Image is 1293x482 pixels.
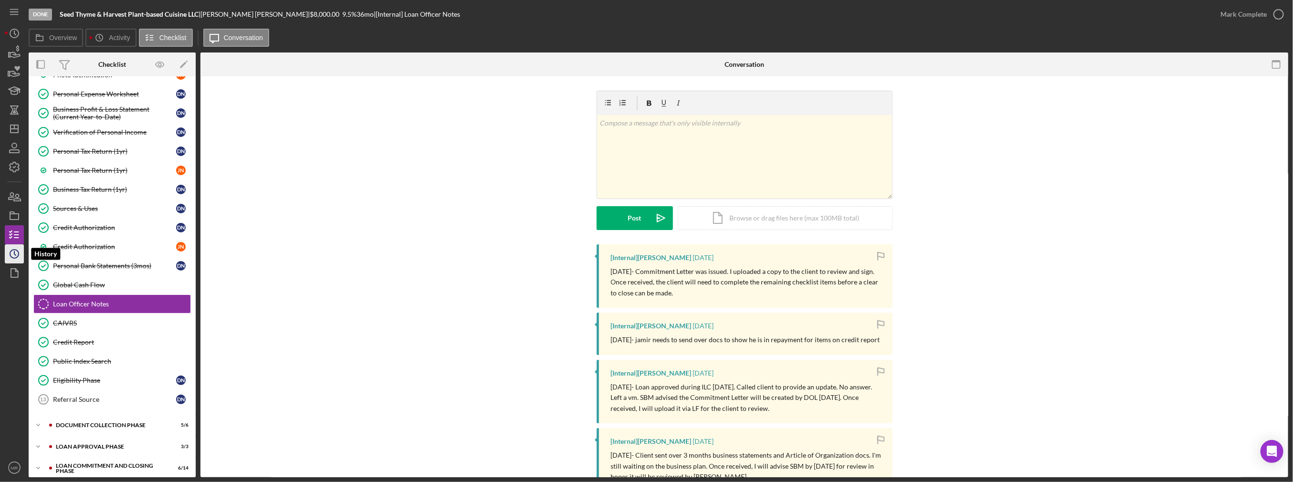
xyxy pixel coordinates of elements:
div: [PERSON_NAME] [PERSON_NAME] | [200,10,310,18]
div: Personal Bank Statements (3mos) [53,262,176,270]
div: Open Intercom Messenger [1261,440,1283,463]
a: Personal Tax Return (1yr)JN [33,161,191,180]
div: J N [176,166,186,175]
div: Checklist [98,61,126,68]
div: 36 mo [357,10,374,18]
a: Business Profit & Loss Statement (Current Year-to-Date)DN [33,104,191,123]
div: J N [176,242,186,251]
div: [Internal] [PERSON_NAME] [611,322,692,330]
div: D N [176,395,186,404]
p: [DATE]- Loan approved during ILC [DATE]. Called client to provide an update. No answer. Left a vm... [611,382,883,414]
div: Sources & Uses [53,205,176,212]
p: [DATE]- Client sent over 3 months business statements and Article of Organization docs. I'm still... [611,450,883,482]
a: Public Index Search [33,352,191,371]
a: 13Referral SourceDN [33,390,191,409]
div: D N [176,147,186,156]
div: Credit Report [53,338,190,346]
a: Credit AuthorizationJN [33,237,191,256]
div: D N [176,223,186,232]
div: Eligibility Phase [53,377,176,384]
a: Personal Bank Statements (3mos)DN [33,256,191,275]
div: 5 / 6 [171,422,189,428]
div: D N [176,376,186,385]
div: D N [176,204,186,213]
div: 3 / 3 [171,444,189,450]
div: D N [176,185,186,194]
div: Business Profit & Loss Statement (Current Year-to-Date) [53,105,176,121]
button: MR [5,458,24,477]
div: Post [628,206,641,230]
a: Sources & UsesDN [33,199,191,218]
a: Business Tax Return (1yr)DN [33,180,191,199]
label: Checklist [159,34,187,42]
div: Done [29,9,52,21]
p: [DATE]- Commitment Letter was issued. I uploaded a copy to the client to review and sign. Once re... [611,266,883,298]
time: 2025-07-07 18:50 [693,254,714,262]
label: Conversation [224,34,263,42]
div: D N [176,108,186,118]
div: D N [176,89,186,99]
div: Personal Expense Worksheet [53,90,176,98]
a: Eligibility PhaseDN [33,371,191,390]
div: 9.5 % [342,10,357,18]
div: [Internal] [PERSON_NAME] [611,438,692,445]
a: Verification of Personal IncomeDN [33,123,191,142]
tspan: 13 [40,397,46,402]
div: Referral Source [53,396,176,403]
div: Loan Approval Phase [56,444,165,450]
a: Credit Report [33,333,191,352]
div: Global Cash Flow [53,281,190,289]
div: Loan Officer Notes [53,300,190,308]
div: [Internal] [PERSON_NAME] [611,254,692,262]
div: Personal Tax Return (1yr) [53,167,176,174]
label: Activity [109,34,130,42]
button: Conversation [203,29,270,47]
button: Mark Complete [1211,5,1288,24]
label: Overview [49,34,77,42]
button: Activity [85,29,136,47]
div: 6 / 14 [171,465,189,471]
div: Credit Authorization [53,224,176,231]
div: Verification of Personal Income [53,128,176,136]
div: Public Index Search [53,357,190,365]
a: Personal Tax Return (1yr)DN [33,142,191,161]
div: Conversation [725,61,764,68]
div: D N [176,261,186,271]
div: Document Collection Phase [56,422,165,428]
div: Credit Authorization [53,243,176,251]
text: MR [11,465,18,471]
div: $8,000.00 [310,10,342,18]
time: 2025-06-28 01:01 [693,438,714,445]
div: D N [176,127,186,137]
div: | [60,10,200,18]
div: Business Tax Return (1yr) [53,186,176,193]
a: Credit AuthorizationDN [33,218,191,237]
a: Loan Officer Notes [33,294,191,314]
button: Overview [29,29,83,47]
div: Loan Commitment and Closing Phase [56,463,165,474]
button: Post [597,206,673,230]
button: Checklist [139,29,193,47]
a: Personal Expense WorksheetDN [33,84,191,104]
div: | [Internal] Loan Officer Notes [374,10,460,18]
a: Global Cash Flow [33,275,191,294]
b: Seed Thyme & Harvest Plant-based Cuisine LLC [60,10,199,18]
div: CAIVRS [53,319,190,327]
div: Mark Complete [1220,5,1267,24]
p: [DATE]- jamir needs to send over docs to show he is in repayment for items on credit report [611,335,880,345]
time: 2025-07-02 15:12 [693,369,714,377]
div: Personal Tax Return (1yr) [53,147,176,155]
div: [Internal] [PERSON_NAME] [611,369,692,377]
time: 2025-07-03 15:52 [693,322,714,330]
a: CAIVRS [33,314,191,333]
